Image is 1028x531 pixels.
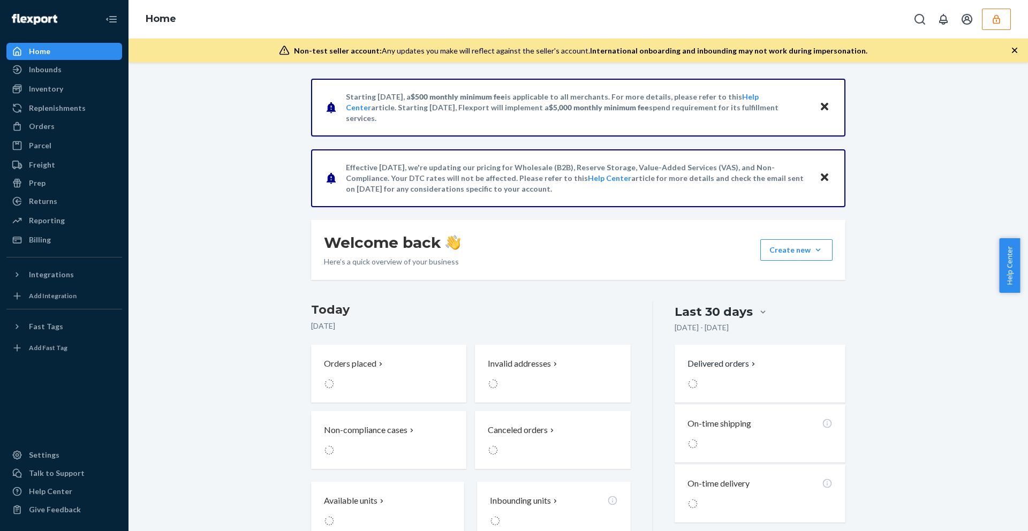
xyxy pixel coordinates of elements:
[101,9,122,30] button: Close Navigation
[29,343,67,352] div: Add Fast Tag
[6,446,122,464] a: Settings
[29,269,74,280] div: Integrations
[6,193,122,210] a: Returns
[294,46,382,55] span: Non-test seller account:
[294,45,867,56] div: Any updates you make will reflect against the seller's account.
[6,100,122,117] a: Replenishments
[445,235,460,250] img: hand-wave emoji
[6,118,122,135] a: Orders
[29,84,63,94] div: Inventory
[488,424,548,436] p: Canceled orders
[311,411,466,469] button: Non-compliance cases
[29,160,55,170] div: Freight
[6,465,122,482] a: Talk to Support
[6,61,122,78] a: Inbounds
[6,156,122,173] a: Freight
[933,9,954,30] button: Open notifications
[29,321,63,332] div: Fast Tags
[29,450,59,460] div: Settings
[818,100,832,115] button: Close
[675,304,753,320] div: Last 30 days
[324,495,377,507] p: Available units
[411,92,505,101] span: $500 monthly minimum fee
[324,358,376,370] p: Orders placed
[324,424,407,436] p: Non-compliance cases
[6,287,122,305] a: Add Integration
[6,43,122,60] a: Home
[6,266,122,283] button: Integrations
[346,162,809,194] p: Effective [DATE], we're updating our pricing for Wholesale (B2B), Reserve Storage, Value-Added Se...
[6,483,122,500] a: Help Center
[29,196,57,207] div: Returns
[909,9,931,30] button: Open Search Box
[29,46,50,57] div: Home
[6,137,122,154] a: Parcel
[324,256,460,267] p: Here’s a quick overview of your business
[6,501,122,518] button: Give Feedback
[29,140,51,151] div: Parcel
[6,231,122,248] a: Billing
[29,234,51,245] div: Billing
[29,468,85,479] div: Talk to Support
[146,13,176,25] a: Home
[488,358,551,370] p: Invalid addresses
[999,238,1020,293] button: Help Center
[6,80,122,97] a: Inventory
[29,486,72,497] div: Help Center
[29,103,86,113] div: Replenishments
[549,103,649,112] span: $5,000 monthly minimum fee
[687,477,750,490] p: On-time delivery
[675,322,729,333] p: [DATE] - [DATE]
[137,4,185,35] ol: breadcrumbs
[311,321,631,331] p: [DATE]
[12,14,57,25] img: Flexport logo
[687,418,751,430] p: On-time shipping
[760,239,833,261] button: Create new
[6,339,122,356] a: Add Fast Tag
[29,504,81,515] div: Give Feedback
[29,178,46,188] div: Prep
[490,495,551,507] p: Inbounding units
[29,121,55,132] div: Orders
[29,291,77,300] div: Add Integration
[687,358,758,370] button: Delivered orders
[311,345,466,403] button: Orders placed
[6,318,122,335] button: Fast Tags
[6,175,122,192] a: Prep
[475,345,630,403] button: Invalid addresses
[588,173,631,183] a: Help Center
[956,9,978,30] button: Open account menu
[475,411,630,469] button: Canceled orders
[29,215,65,226] div: Reporting
[590,46,867,55] span: International onboarding and inbounding may not work during impersonation.
[324,233,460,252] h1: Welcome back
[311,301,631,318] h3: Today
[818,170,832,186] button: Close
[6,212,122,229] a: Reporting
[29,64,62,75] div: Inbounds
[346,92,809,124] p: Starting [DATE], a is applicable to all merchants. For more details, please refer to this article...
